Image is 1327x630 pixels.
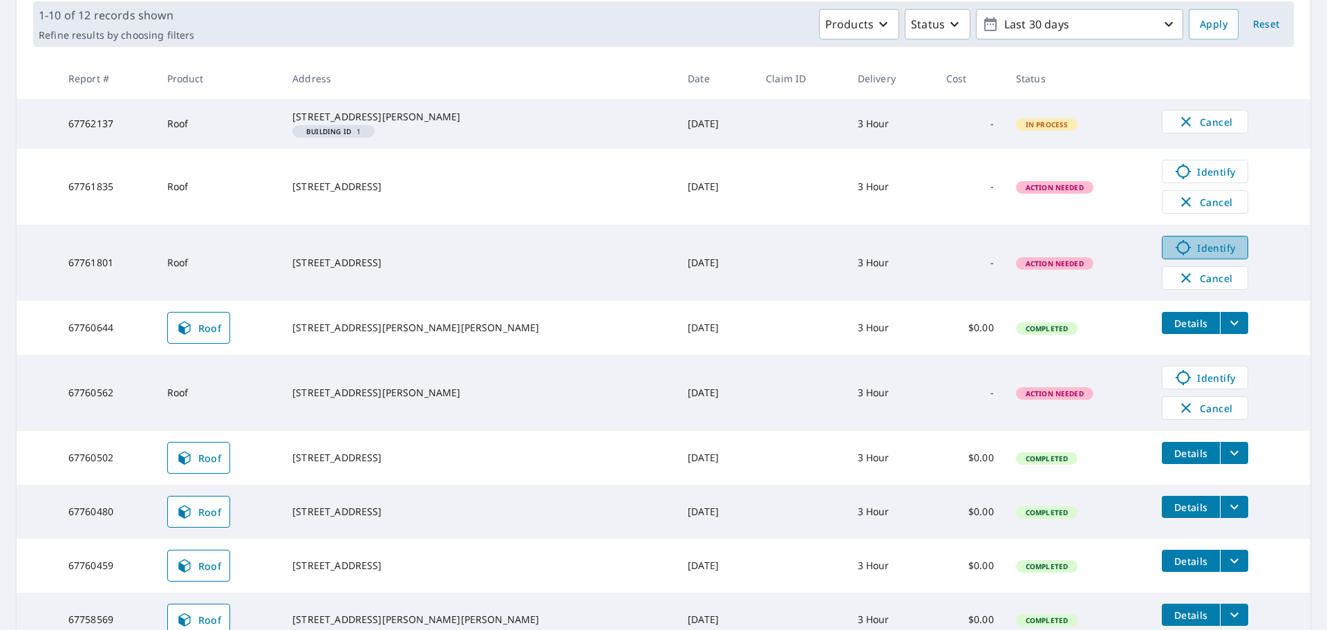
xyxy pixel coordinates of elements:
[935,301,1005,355] td: $0.00
[176,450,222,466] span: Roof
[1220,550,1248,572] button: filesDropdownBtn-67760459
[1162,110,1248,133] button: Cancel
[292,180,666,194] div: [STREET_ADDRESS]
[847,225,935,301] td: 3 Hour
[847,539,935,593] td: 3 Hour
[677,301,755,355] td: [DATE]
[281,58,677,99] th: Address
[1017,183,1092,192] span: Action Needed
[156,149,282,225] td: Roof
[1176,270,1234,286] span: Cancel
[1162,312,1220,334] button: detailsBtn-67760644
[176,503,222,520] span: Roof
[176,319,222,336] span: Roof
[976,9,1183,39] button: Last 30 days
[1250,16,1283,33] span: Reset
[755,58,847,99] th: Claim ID
[1220,442,1248,464] button: filesDropdownBtn-67760502
[847,301,935,355] td: 3 Hour
[167,550,231,582] a: Roof
[677,431,755,485] td: [DATE]
[1017,562,1076,571] span: Completed
[292,451,666,465] div: [STREET_ADDRESS]
[819,9,899,39] button: Products
[292,613,666,627] div: [STREET_ADDRESS][PERSON_NAME][PERSON_NAME]
[292,321,666,335] div: [STREET_ADDRESS][PERSON_NAME][PERSON_NAME]
[156,99,282,149] td: Roof
[1176,194,1234,210] span: Cancel
[847,99,935,149] td: 3 Hour
[1162,604,1220,626] button: detailsBtn-67758569
[57,149,156,225] td: 67761835
[1171,163,1239,180] span: Identify
[176,611,222,628] span: Roof
[1162,266,1248,290] button: Cancel
[677,225,755,301] td: [DATE]
[156,355,282,431] td: Roof
[1162,160,1248,183] a: Identify
[1005,58,1151,99] th: Status
[825,16,874,33] p: Products
[905,9,970,39] button: Status
[57,539,156,593] td: 67760459
[847,58,935,99] th: Delivery
[935,149,1005,225] td: -
[1244,9,1288,39] button: Reset
[1170,555,1212,568] span: Details
[935,58,1005,99] th: Cost
[1162,496,1220,518] button: detailsBtn-67760480
[911,16,945,33] p: Status
[167,442,231,474] a: Roof
[57,355,156,431] td: 67760562
[1220,496,1248,518] button: filesDropdownBtn-67760480
[1017,324,1076,333] span: Completed
[677,485,755,539] td: [DATE]
[292,505,666,519] div: [STREET_ADDRESS]
[39,7,194,24] p: 1-10 of 12 records shown
[677,355,755,431] td: [DATE]
[1189,9,1239,39] button: Apply
[847,485,935,539] td: 3 Hour
[847,431,935,485] td: 3 Hour
[1162,550,1220,572] button: detailsBtn-67760459
[677,149,755,225] td: [DATE]
[1170,501,1212,514] span: Details
[1162,442,1220,464] button: detailsBtn-67760502
[935,99,1005,149] td: -
[1176,400,1234,416] span: Cancel
[1170,317,1212,330] span: Details
[1017,508,1076,517] span: Completed
[1171,369,1239,386] span: Identify
[847,355,935,431] td: 3 Hour
[935,539,1005,593] td: $0.00
[57,225,156,301] td: 67761801
[1176,113,1234,130] span: Cancel
[292,110,666,124] div: [STREET_ADDRESS][PERSON_NAME]
[677,539,755,593] td: [DATE]
[167,312,231,344] a: Roof
[677,58,755,99] th: Date
[57,485,156,539] td: 67760480
[1162,366,1248,389] a: Identify
[176,557,222,574] span: Roof
[306,128,351,135] em: Building ID
[156,58,282,99] th: Product
[1017,389,1092,398] span: Action Needed
[935,225,1005,301] td: -
[999,12,1160,37] p: Last 30 days
[1220,604,1248,626] button: filesDropdownBtn-67758569
[57,431,156,485] td: 67760502
[1200,16,1227,33] span: Apply
[1017,454,1076,463] span: Completed
[847,149,935,225] td: 3 Hour
[292,559,666,573] div: [STREET_ADDRESS]
[57,301,156,355] td: 67760644
[57,99,156,149] td: 67762137
[1017,120,1077,129] span: In Process
[167,496,231,528] a: Roof
[1170,609,1212,622] span: Details
[39,29,194,41] p: Refine results by choosing filters
[935,485,1005,539] td: $0.00
[156,225,282,301] td: Roof
[935,355,1005,431] td: -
